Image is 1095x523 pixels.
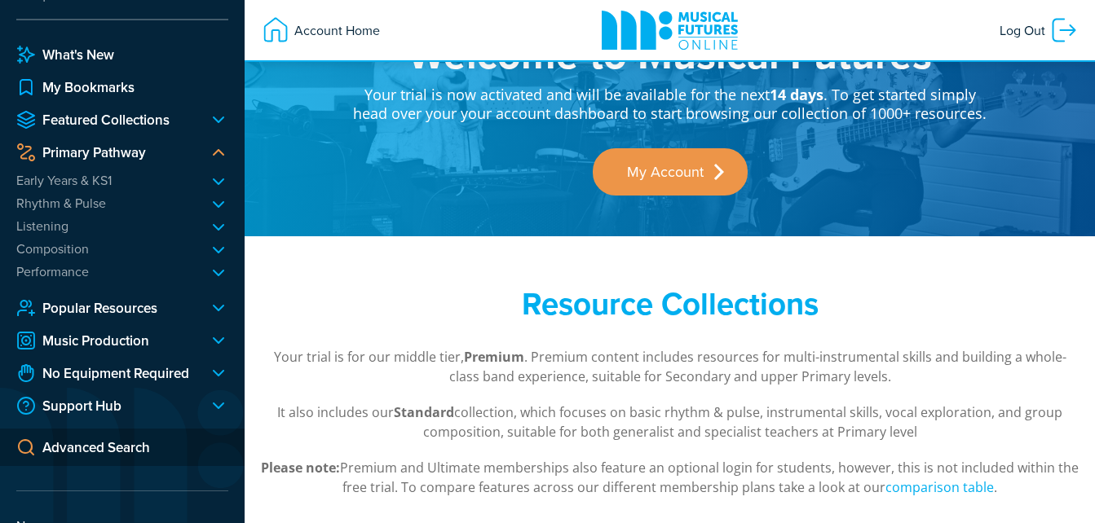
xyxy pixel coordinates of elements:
[261,402,1079,442] p: It also includes our collection, which focuses on basic rhythm & pulse, instrumental skills, voca...
[16,396,196,415] a: Support Hub
[885,478,994,497] a: comparison table
[464,348,524,366] strong: Premium
[352,33,988,74] h1: Welcome to Musical Futures
[16,263,228,280] li: Performance
[593,148,748,196] a: My Account
[352,285,988,323] h2: Resource Collections
[16,110,196,130] a: Featured Collections
[16,298,196,318] a: Popular Resources
[290,15,380,45] span: Account Home
[1000,15,1049,45] span: Log Out
[352,74,988,124] p: Your trial is now activated and will be available for the next . To get started simply head over ...
[261,347,1079,386] p: Your trial is for our middle tier, . Premium content includes resources for multi-instrumental sk...
[16,195,228,212] li: Rhythm & Pulse
[16,331,196,350] a: Music Production
[16,218,228,235] li: Listening
[770,85,823,104] strong: 14 days
[991,7,1087,53] a: Log Out
[16,143,196,162] a: Primary Pathway
[16,77,228,97] a: My Bookmarks
[394,403,454,421] strong: Standard
[253,7,388,53] a: Account Home
[16,45,228,64] a: What's New
[261,459,340,477] strong: Please note:
[16,240,228,257] li: Composition
[16,363,196,383] a: No Equipment Required
[261,458,1079,497] p: Premium and Ultimate memberships also feature an optional login for students, however, this is no...
[16,172,228,189] li: Early Years & KS1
